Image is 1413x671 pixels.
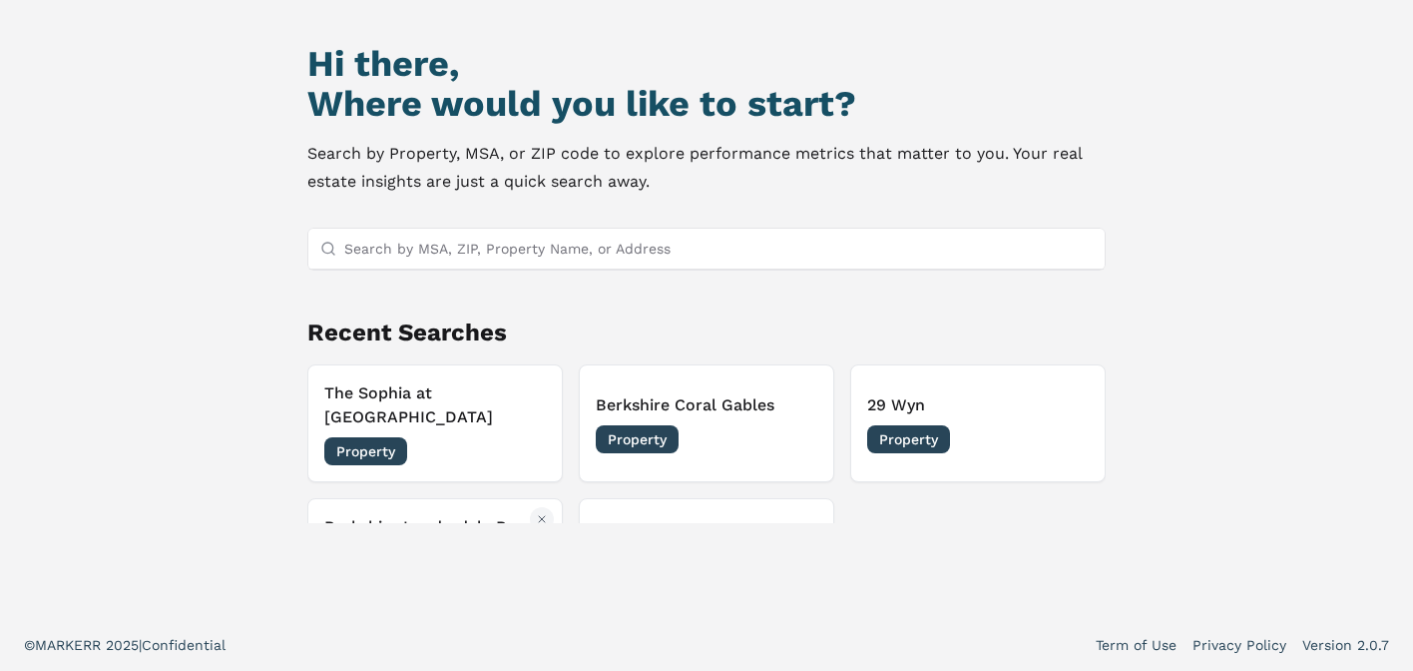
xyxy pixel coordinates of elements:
[579,364,834,482] button: Remove Berkshire Coral GablesBerkshire Coral GablesProperty[DATE]
[1302,635,1389,655] a: Version 2.0.7
[772,429,817,449] span: [DATE]
[596,425,679,453] span: Property
[324,515,546,563] h3: Berkshire Lauderdale By The Sea
[867,393,1089,417] h3: 29 Wyn
[307,44,1105,84] h1: Hi there,
[579,498,834,616] button: Remove Coral Gables, FloridaCoral Gables, [US_STATE]MSA[DATE]
[1192,635,1286,655] a: Privacy Policy
[1044,429,1089,449] span: [DATE]
[501,441,546,461] span: [DATE]
[307,140,1105,196] p: Search by Property, MSA, or ZIP code to explore performance metrics that matter to you. Your real...
[1096,635,1177,655] a: Term of Use
[850,364,1106,482] button: Remove 29 Wyn29 WynProperty[DATE]
[307,317,1105,348] h2: Recent Searches
[530,507,554,531] button: Remove Berkshire Lauderdale By The Sea
[344,229,1092,269] input: Search by MSA, ZIP, Property Name, or Address
[307,498,563,616] button: Remove Berkshire Lauderdale By The SeaBerkshire Lauderdale By The SeaProperty[DATE]
[867,425,950,453] span: Property
[106,637,142,653] span: 2025 |
[324,437,407,465] span: Property
[307,364,563,482] button: Remove The Sophia at AbacoaThe Sophia at [GEOGRAPHIC_DATA]Property[DATE]
[142,637,226,653] span: Confidential
[596,393,817,417] h3: Berkshire Coral Gables
[35,637,106,653] span: MARKERR
[24,637,35,653] span: ©
[324,381,546,429] h3: The Sophia at [GEOGRAPHIC_DATA]
[307,84,1105,124] h2: Where would you like to start?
